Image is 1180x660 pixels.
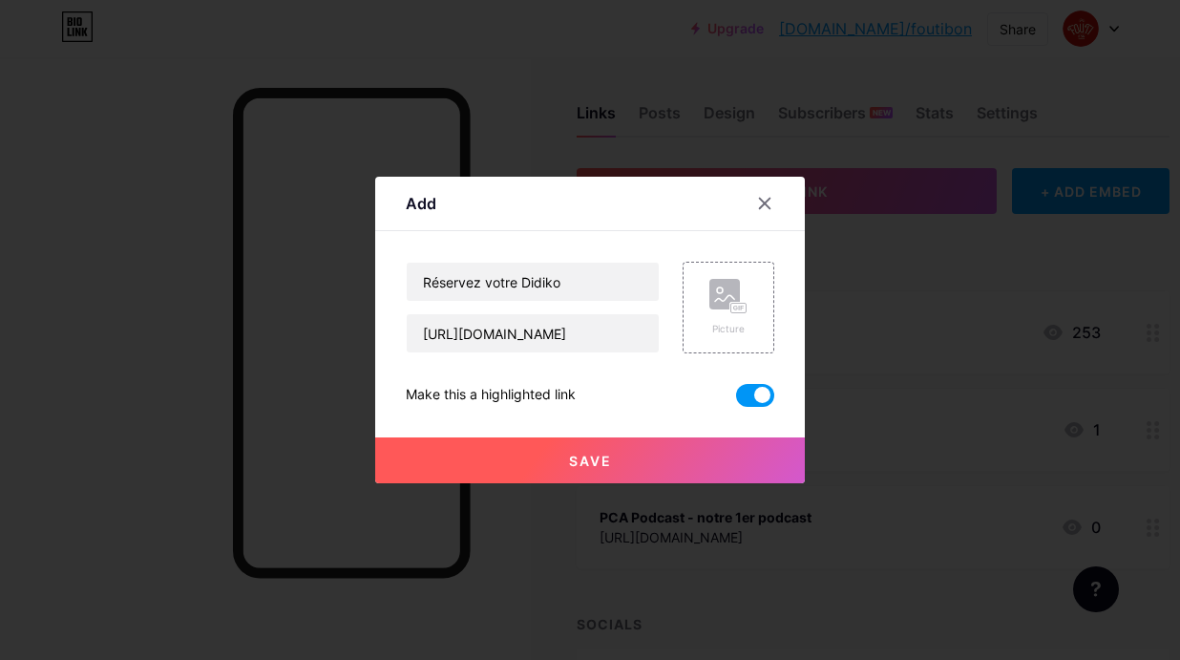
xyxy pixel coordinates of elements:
[375,437,805,483] button: Save
[406,192,436,215] div: Add
[407,263,659,301] input: Title
[569,453,612,469] span: Save
[709,322,748,336] div: Picture
[406,384,576,407] div: Make this a highlighted link
[407,314,659,352] input: URL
